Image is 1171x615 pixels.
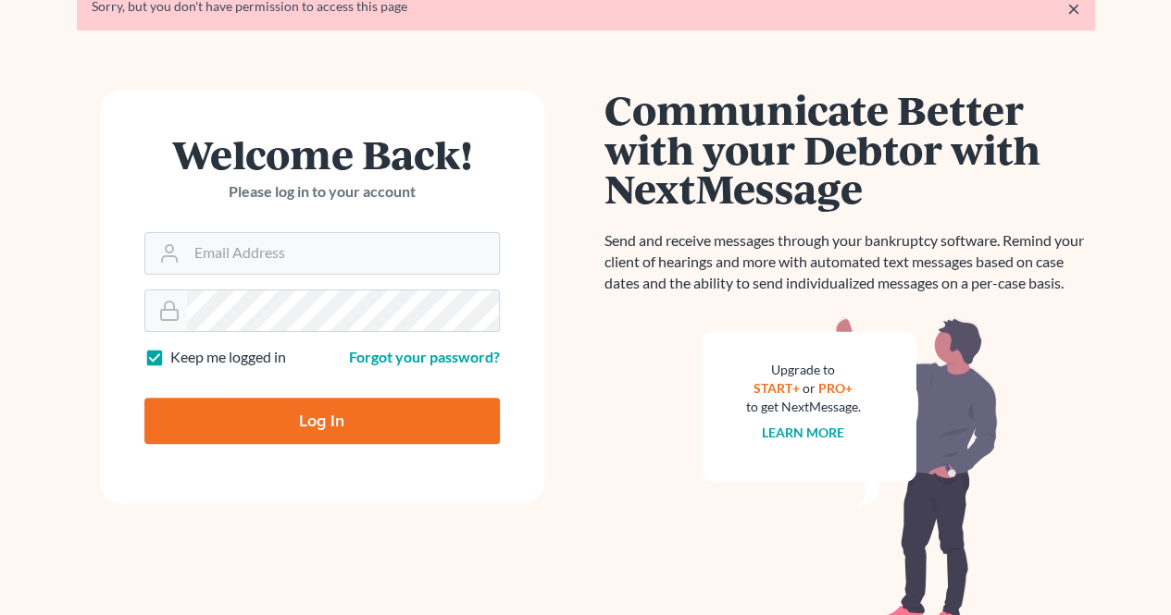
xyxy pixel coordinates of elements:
[349,348,500,365] a: Forgot your password?
[818,380,853,396] a: PRO+
[170,347,286,368] label: Keep me logged in
[762,424,844,440] a: Learn more
[144,398,500,444] input: Log In
[144,181,500,203] p: Please log in to your account
[604,90,1095,208] h1: Communicate Better with your Debtor with NextMessage
[746,398,861,416] div: to get NextMessage.
[144,134,500,174] h1: Welcome Back!
[187,233,499,274] input: Email Address
[746,361,861,379] div: Upgrade to
[604,230,1095,294] p: Send and receive messages through your bankruptcy software. Remind your client of hearings and mo...
[803,380,816,396] span: or
[754,380,800,396] a: START+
